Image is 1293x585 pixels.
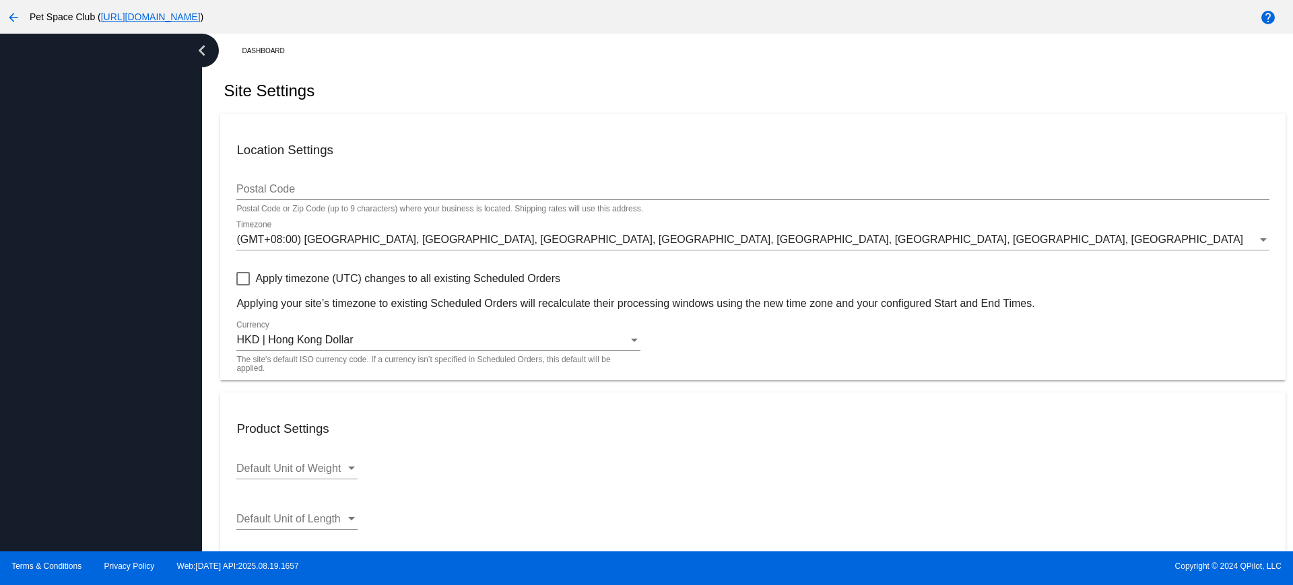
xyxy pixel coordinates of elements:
[224,81,314,100] h2: Site Settings
[236,183,1269,195] input: Postal Code
[177,561,299,571] a: Web:[DATE] API:2025.08.19.1657
[101,11,201,22] a: [URL][DOMAIN_NAME]
[236,462,358,475] mat-select: Default Unit of Weight
[11,561,81,571] a: Terms & Conditions
[104,561,155,571] a: Privacy Policy
[236,513,341,524] span: Default Unit of Length
[1260,9,1276,26] mat-icon: help
[236,205,643,214] div: Postal Code or Zip Code (up to 9 characters) where your business is located. Shipping rates will ...
[236,421,1269,436] h3: Product Settings
[236,355,632,374] mat-hint: The site's default ISO currency code. If a currency isn’t specified in Scheduled Orders, this def...
[236,334,640,346] mat-select: Currency
[236,143,1269,158] h3: Location Settings
[236,298,1269,310] p: Applying your site’s timezone to existing Scheduled Orders will recalculate their processing wind...
[236,234,1243,245] span: (GMT+08:00) [GEOGRAPHIC_DATA], [GEOGRAPHIC_DATA], [GEOGRAPHIC_DATA], [GEOGRAPHIC_DATA], [GEOGRAPH...
[242,40,296,61] a: Dashboard
[236,513,358,525] mat-select: Default Unit of Length
[236,234,1269,246] mat-select: Timezone
[255,271,560,287] span: Apply timezone (UTC) changes to all existing Scheduled Orders
[236,462,341,474] span: Default Unit of Weight
[5,9,22,26] mat-icon: arrow_back
[658,561,1282,571] span: Copyright © 2024 QPilot, LLC
[30,11,203,22] span: Pet Space Club ( )
[191,40,213,61] i: chevron_left
[236,334,353,345] span: HKD | Hong Kong Dollar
